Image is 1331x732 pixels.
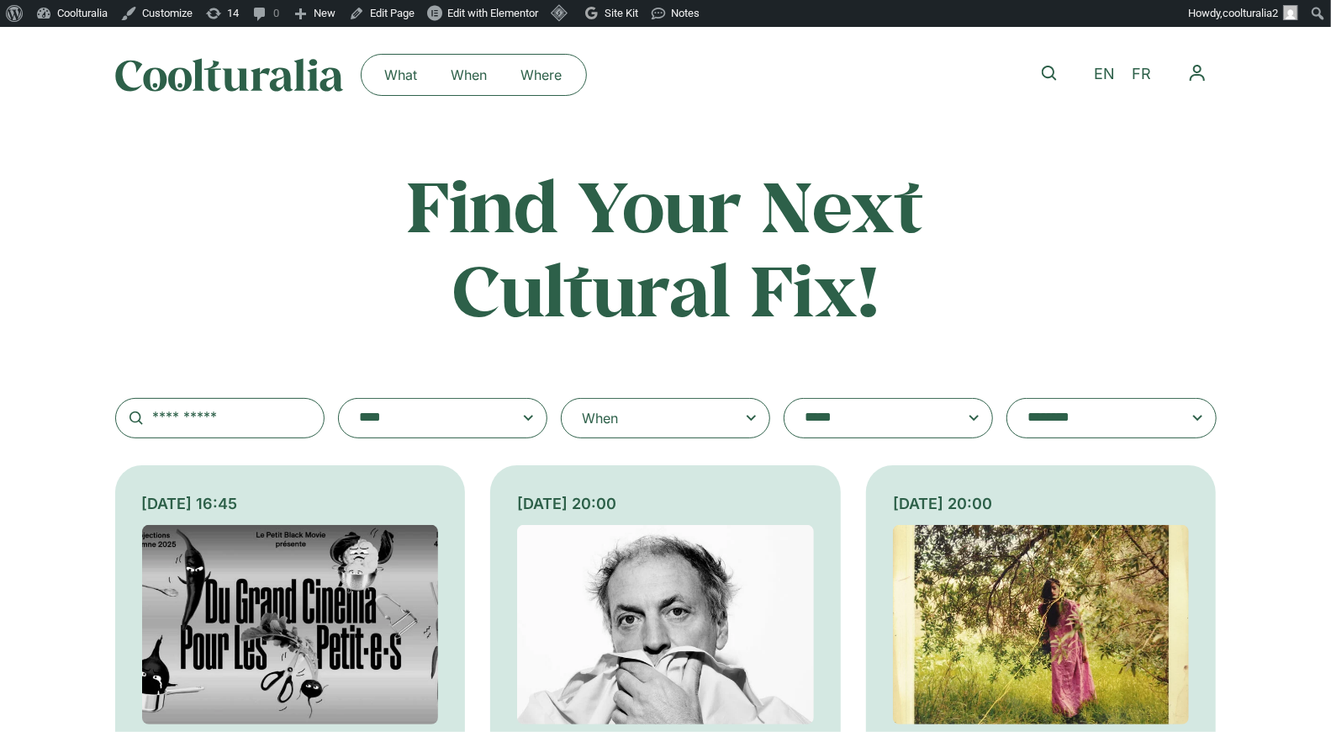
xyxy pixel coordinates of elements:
span: coolturalia2 [1223,7,1278,19]
span: FR [1132,66,1151,83]
a: When [435,61,504,88]
img: Coolturalia - MATHIEU BOOGAERTS - LE GRAND PIANO [517,525,814,724]
a: FR [1123,62,1159,87]
h2: Find Your Next Cultural Fix! [335,163,996,331]
div: [DATE] 20:00 [517,492,814,515]
img: Coolturalia - Le Petit Black Movie - Même pas peur [142,525,439,724]
a: Where [504,61,579,88]
textarea: Search [805,406,939,430]
div: [DATE] 16:45 [142,492,439,515]
textarea: Search [359,406,494,430]
span: Edit with Elementor [447,7,538,19]
nav: Menu [368,61,579,88]
a: What [368,61,435,88]
span: EN [1094,66,1115,83]
button: Menu Toggle [1178,54,1217,93]
img: Coolturalia - FRAPPER L’ÉPOPÉE - ALICE ZENITER & PABLO MURGIER [893,525,1190,724]
div: When [582,408,618,428]
span: Site Kit [605,7,638,19]
textarea: Search [1027,406,1162,430]
div: [DATE] 20:00 [893,492,1190,515]
nav: Menu [1178,54,1217,93]
a: EN [1085,62,1123,87]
